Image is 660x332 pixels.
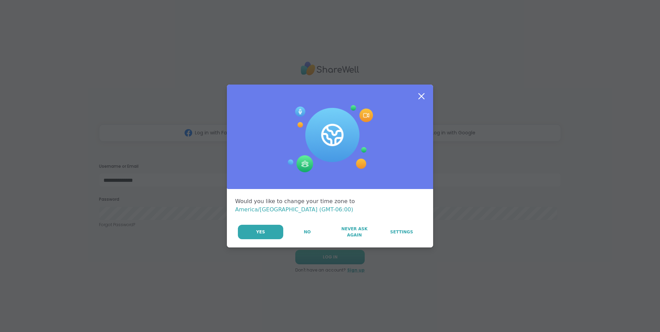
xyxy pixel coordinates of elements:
[331,225,377,239] button: Never Ask Again
[378,225,425,239] a: Settings
[334,226,374,238] span: Never Ask Again
[235,206,353,213] span: America/[GEOGRAPHIC_DATA] (GMT-06:00)
[284,225,330,239] button: No
[256,229,265,235] span: Yes
[390,229,413,235] span: Settings
[287,105,373,173] img: Session Experience
[304,229,311,235] span: No
[235,197,425,214] div: Would you like to change your time zone to
[238,225,283,239] button: Yes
